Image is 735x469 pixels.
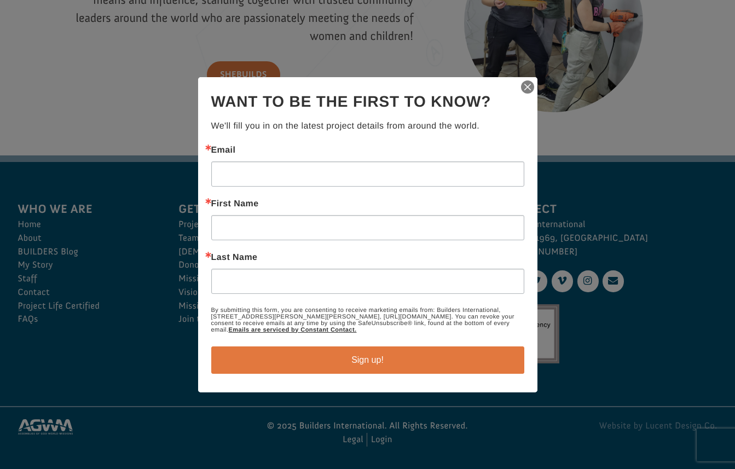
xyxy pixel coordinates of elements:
[26,33,90,42] strong: Project Shovel Ready
[211,200,524,209] label: First Name
[88,23,97,32] img: emoji confettiBall
[228,327,356,333] a: Emails are serviced by Constant Contact.
[211,120,524,133] p: We'll fill you in on the latest project details from around the world.
[30,44,151,51] span: [GEOGRAPHIC_DATA] , [GEOGRAPHIC_DATA]
[211,307,524,333] p: By submitting this form, you are consenting to receive marketing emails from: Builders Internatio...
[20,11,151,33] div: [DEMOGRAPHIC_DATA] donated $1,000
[520,79,535,95] img: ctct-close-x.svg
[211,346,524,374] button: Sign up!
[20,34,151,42] div: to
[20,44,27,51] img: US.png
[155,22,204,42] button: Donate
[211,253,524,262] label: Last Name
[211,90,524,113] h2: Want to be the first to know?
[211,146,524,155] label: Email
